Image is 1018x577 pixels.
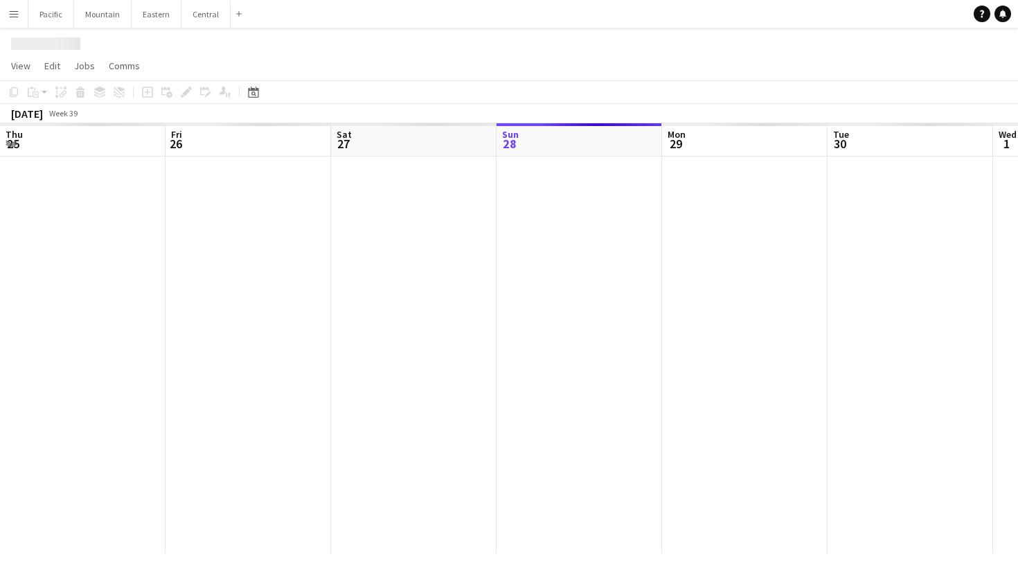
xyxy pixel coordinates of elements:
[169,136,182,152] span: 26
[668,128,686,141] span: Mon
[831,136,849,152] span: 30
[334,136,352,152] span: 27
[11,107,43,121] div: [DATE]
[109,60,140,72] span: Comms
[337,128,352,141] span: Sat
[69,57,100,75] a: Jobs
[500,136,519,152] span: 28
[3,136,23,152] span: 25
[11,60,30,72] span: View
[132,1,181,28] button: Eastern
[833,128,849,141] span: Tue
[74,60,95,72] span: Jobs
[44,60,60,72] span: Edit
[103,57,145,75] a: Comms
[74,1,132,28] button: Mountain
[6,57,36,75] a: View
[171,128,182,141] span: Fri
[181,1,231,28] button: Central
[6,128,23,141] span: Thu
[502,128,519,141] span: Sun
[997,136,1017,152] span: 1
[46,108,80,118] span: Week 39
[39,57,66,75] a: Edit
[28,1,74,28] button: Pacific
[666,136,686,152] span: 29
[999,128,1017,141] span: Wed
